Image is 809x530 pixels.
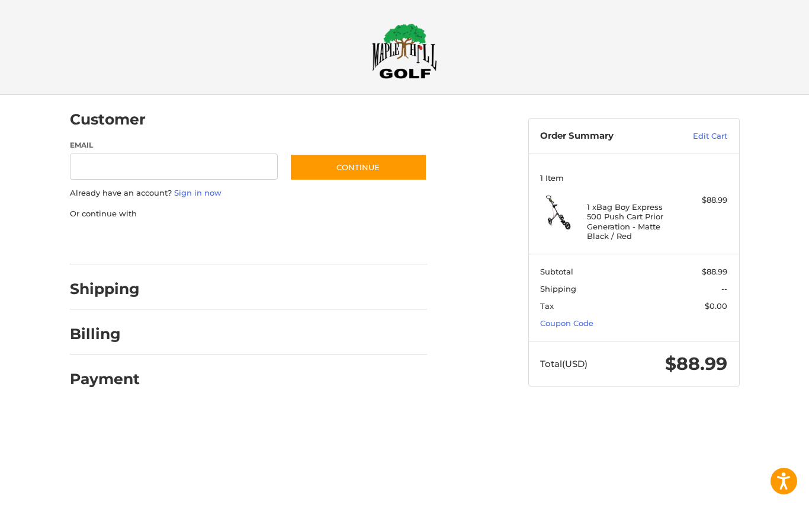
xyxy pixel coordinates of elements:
[70,140,278,151] label: Email
[680,194,727,206] div: $88.99
[70,110,146,129] h2: Customer
[665,353,727,375] span: $88.99
[174,188,221,197] a: Sign in now
[540,318,593,328] a: Coupon Code
[70,280,140,298] h2: Shipping
[702,267,727,276] span: $88.99
[66,231,155,253] iframe: PayPal-paypal
[540,130,667,142] h3: Order Summary
[540,284,576,293] span: Shipping
[70,325,139,343] h2: Billing
[540,358,588,369] span: Total (USD)
[70,187,427,199] p: Already have an account?
[267,231,355,253] iframe: PayPal-venmo
[70,370,140,388] h2: Payment
[540,173,727,183] h3: 1 Item
[705,301,727,311] span: $0.00
[372,23,437,79] img: Maple Hill Golf
[70,208,427,220] p: Or continue with
[540,267,573,276] span: Subtotal
[721,284,727,293] span: --
[587,202,678,241] h4: 1 x Bag Boy Express 500 Push Cart Prior Generation - Matte Black / Red
[540,301,554,311] span: Tax
[166,231,255,253] iframe: PayPal-paylater
[290,154,427,181] button: Continue
[667,130,727,142] a: Edit Cart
